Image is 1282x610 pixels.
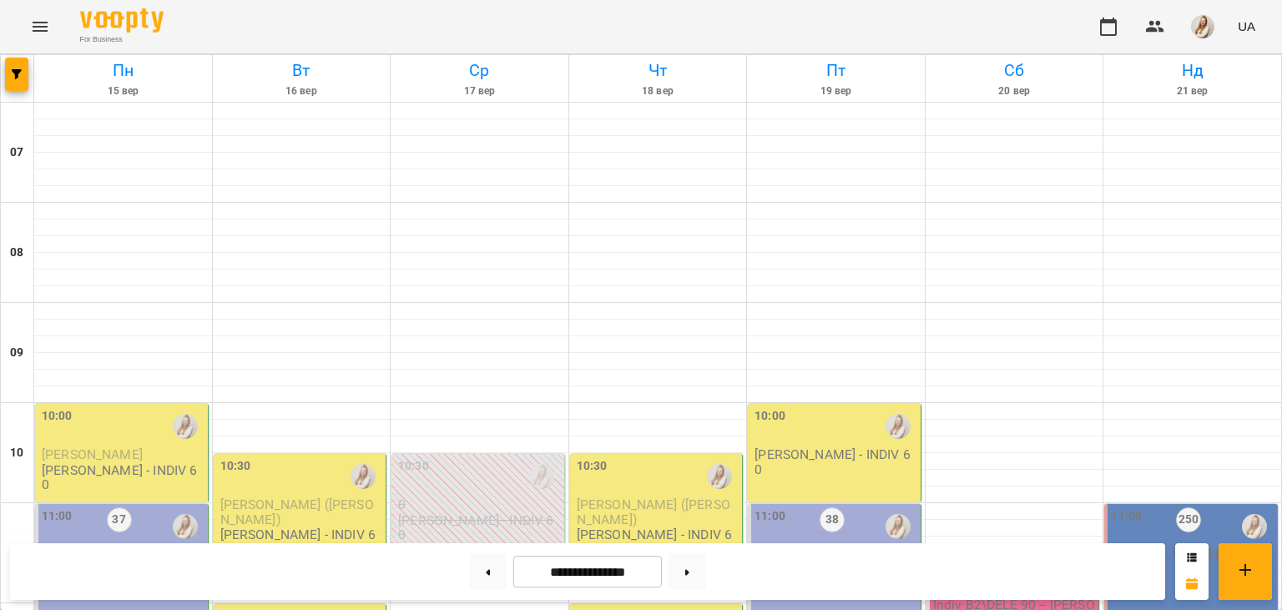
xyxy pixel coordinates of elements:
label: 37 [107,507,132,532]
h6: 20 вер [928,83,1101,99]
h6: 21 вер [1106,83,1279,99]
h6: 17 вер [393,83,566,99]
h6: Ср [393,58,566,83]
p: [PERSON_NAME] - INDIV 60 [42,463,204,492]
button: UA [1231,11,1262,42]
h6: 16 вер [215,83,388,99]
span: [PERSON_NAME] ([PERSON_NAME]) [220,497,374,527]
label: 11:00 [42,507,73,526]
label: 10:30 [577,457,608,476]
h6: 18 вер [572,83,744,99]
img: Адамович Вікторія [529,464,554,489]
label: 10:30 [398,457,429,476]
img: Адамович Вікторія [707,464,732,489]
h6: Сб [928,58,1101,83]
h6: Нд [1106,58,1279,83]
h6: 15 вер [37,83,209,99]
span: [PERSON_NAME] [42,446,143,462]
img: db46d55e6fdf8c79d257263fe8ff9f52.jpeg [1191,15,1214,38]
label: 38 [820,507,845,532]
p: [PERSON_NAME] - INDIV 60 [220,527,383,557]
h6: Пн [37,58,209,83]
h6: Вт [215,58,388,83]
p: 0 [398,497,561,512]
label: 11:00 [1111,507,1142,526]
h6: 09 [10,344,23,362]
label: 250 [1176,507,1201,532]
img: Адамович Вікторія [1242,514,1267,539]
img: Адамович Вікторія [886,414,911,439]
img: Адамович Вікторія [173,514,198,539]
h6: Чт [572,58,744,83]
span: [PERSON_NAME] ([PERSON_NAME]) [577,497,730,527]
h6: 19 вер [750,83,922,99]
p: [PERSON_NAME] - INDIV 60 [755,447,917,476]
h6: 10 [10,444,23,462]
span: UA [1238,18,1255,35]
label: 10:00 [755,407,785,426]
p: [PERSON_NAME] - INDIV 60 [577,527,739,557]
h6: Пт [750,58,922,83]
label: 11:00 [755,507,785,526]
img: Voopty Logo [80,8,164,33]
label: 10:30 [220,457,251,476]
p: [PERSON_NAME] - INDIV 60 [398,513,561,542]
h6: 08 [10,244,23,262]
label: 10:00 [42,407,73,426]
img: Адамович Вікторія [886,514,911,539]
img: Адамович Вікторія [351,464,376,489]
img: Адамович Вікторія [173,414,198,439]
span: For Business [80,34,164,45]
h6: 07 [10,144,23,162]
button: Menu [20,7,60,47]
